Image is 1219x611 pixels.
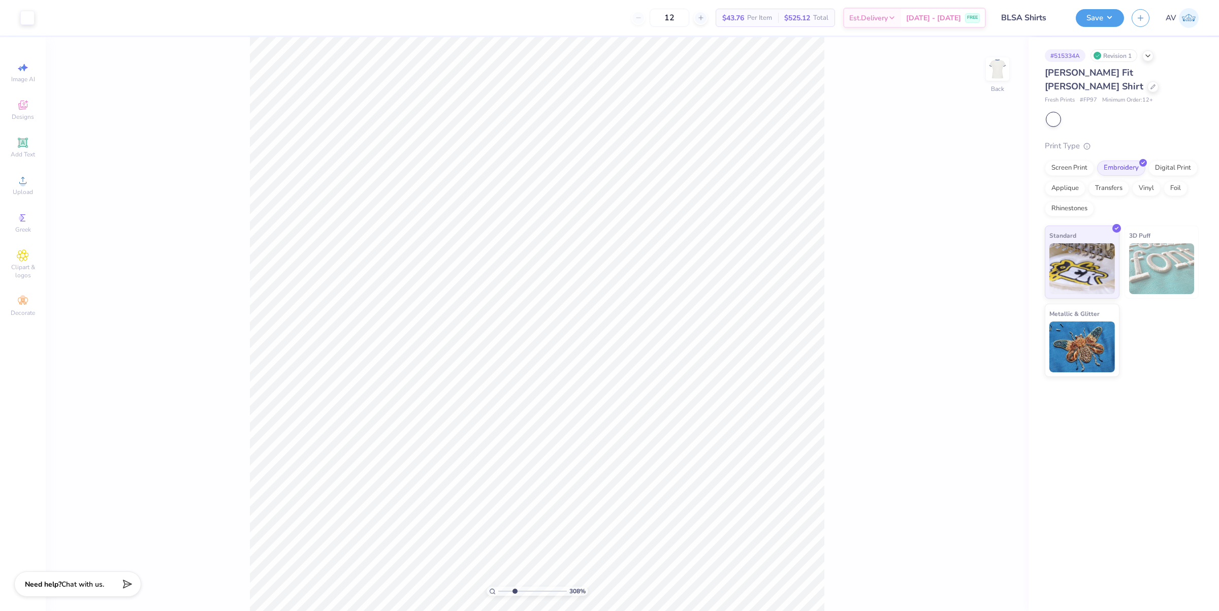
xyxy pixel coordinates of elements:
div: Print Type [1045,140,1199,152]
strong: Need help? [25,580,61,589]
div: Applique [1045,181,1085,196]
span: Per Item [747,13,772,23]
img: Aargy Velasco [1179,8,1199,28]
span: Total [813,13,828,23]
button: Save [1076,9,1124,27]
a: AV [1166,8,1199,28]
span: Est. Delivery [849,13,888,23]
span: $525.12 [784,13,810,23]
div: Vinyl [1132,181,1161,196]
span: # FP97 [1080,96,1097,105]
span: Greek [15,226,31,234]
span: Designs [12,113,34,121]
span: Add Text [11,150,35,158]
img: Standard [1049,243,1115,294]
div: Back [991,84,1004,93]
input: Untitled Design [993,8,1068,28]
span: AV [1166,12,1176,24]
span: [PERSON_NAME] Fit [PERSON_NAME] Shirt [1045,67,1143,92]
span: Decorate [11,309,35,317]
div: Revision 1 [1090,49,1137,62]
img: Metallic & Glitter [1049,321,1115,372]
div: Foil [1164,181,1188,196]
span: 308 % [569,587,586,596]
div: Digital Print [1148,160,1198,176]
img: Back [987,59,1008,79]
input: – – [650,9,689,27]
div: Embroidery [1097,160,1145,176]
span: $43.76 [722,13,744,23]
div: Rhinestones [1045,201,1094,216]
div: # 515334A [1045,49,1085,62]
div: Screen Print [1045,160,1094,176]
span: Upload [13,188,33,196]
img: 3D Puff [1129,243,1195,294]
span: Metallic & Glitter [1049,308,1100,319]
span: FREE [967,14,978,21]
span: Fresh Prints [1045,96,1075,105]
div: Transfers [1088,181,1129,196]
span: Standard [1049,230,1076,241]
span: Minimum Order: 12 + [1102,96,1153,105]
span: [DATE] - [DATE] [906,13,961,23]
span: Image AI [11,75,35,83]
span: Chat with us. [61,580,104,589]
span: 3D Puff [1129,230,1150,241]
span: Clipart & logos [5,263,41,279]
